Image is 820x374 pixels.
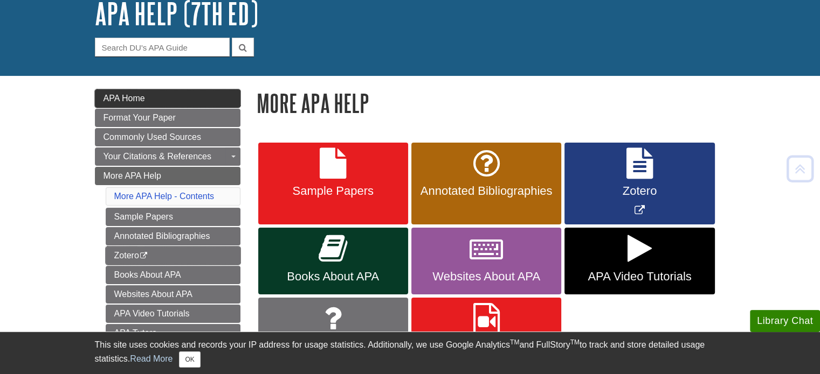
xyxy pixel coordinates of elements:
a: More APA Help [95,167,240,185]
span: Your Citations & References [104,152,211,161]
span: APA Video Tutorials [573,270,706,284]
a: APA Home [95,89,240,108]
span: Zotero [573,184,706,198]
span: Books About APA [266,270,400,284]
a: Sample Papers [258,143,408,225]
a: Sample Papers [106,208,240,226]
sup: TM [510,338,519,346]
h1: More APA Help [257,89,726,117]
a: Format Your Paper [95,109,240,127]
sup: TM [570,338,580,346]
button: Close [179,351,200,368]
a: Back to Top [783,161,817,176]
a: APA Video Tutorials [106,305,240,323]
a: APA Video Tutorials [564,228,714,294]
input: Search DU's APA Guide [95,38,230,57]
a: Annotated Bibliographies [106,227,240,245]
a: Websites About APA [106,285,240,304]
span: Commonly Used Sources [104,132,201,142]
a: More APA Help - Contents [114,192,215,201]
i: This link opens in a new window [139,252,148,259]
span: Format Your Paper [104,113,176,122]
a: Read More [130,354,173,363]
span: More APA Help [104,171,161,180]
span: Annotated Bibliographies [419,184,553,198]
div: This site uses cookies and records your IP address for usage statistics. Additionally, we use Goo... [95,338,726,368]
a: APA Tutors [106,324,240,342]
span: APA Home [104,94,145,103]
a: Your Citations & References [95,147,240,166]
span: Sample Papers [266,184,400,198]
a: Books About APA [258,228,408,294]
span: Websites About APA [419,270,553,284]
a: Zotero [106,246,240,265]
a: Commonly Used Sources [95,128,240,146]
a: Websites About APA [411,228,561,294]
a: Annotated Bibliographies [411,143,561,225]
a: Books About APA [106,266,240,284]
a: Link opens in new window [564,143,714,225]
button: Library Chat [750,310,820,332]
